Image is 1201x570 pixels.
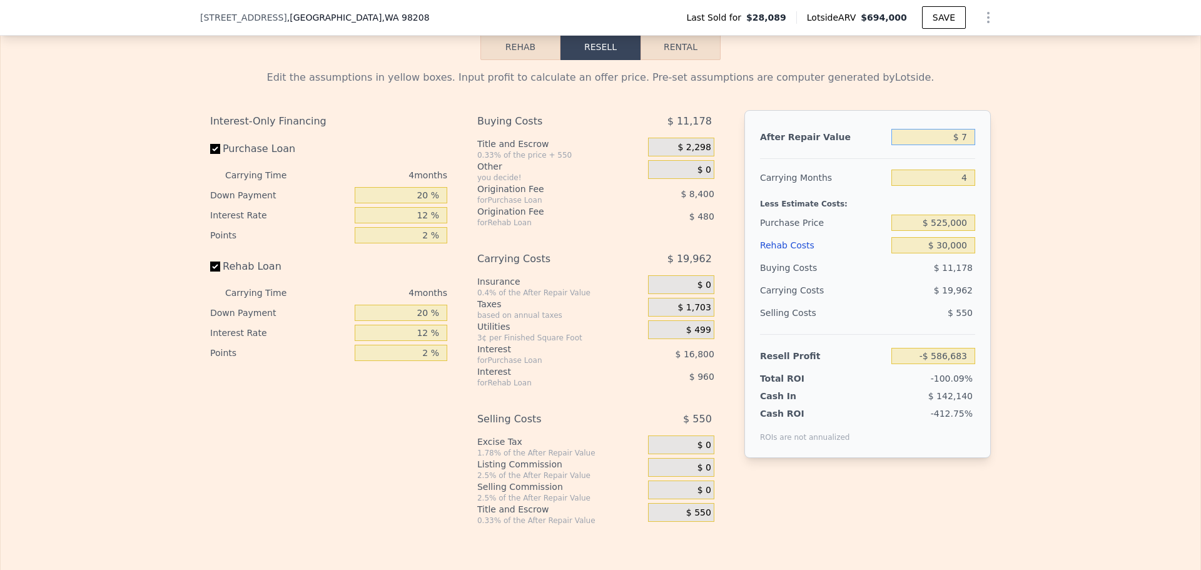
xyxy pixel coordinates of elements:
button: Show Options [976,5,1001,30]
div: Interest Rate [210,323,350,343]
div: Carrying Costs [760,279,838,302]
button: Rehab [480,34,560,60]
button: Resell [560,34,641,60]
div: Insurance [477,275,643,288]
div: Title and Escrow [477,503,643,516]
span: Lotside ARV [807,11,861,24]
div: Total ROI [760,372,838,385]
span: $ 480 [689,211,714,221]
div: for Rehab Loan [477,378,617,388]
div: Carrying Time [225,165,307,185]
span: $ 550 [686,507,711,519]
div: Less Estimate Costs: [760,189,975,211]
div: 2.5% of the After Repair Value [477,471,643,481]
span: $ 19,962 [667,248,712,270]
span: $ 8,400 [681,189,714,199]
div: Down Payment [210,303,350,323]
span: Last Sold for [686,11,746,24]
div: Buying Costs [477,110,617,133]
span: $ 19,962 [934,285,973,295]
span: $ 2,298 [677,142,711,153]
input: Rehab Loan [210,262,220,272]
span: $ 1,703 [677,302,711,313]
div: Points [210,343,350,363]
div: 2.5% of the After Repair Value [477,493,643,503]
div: Interest [477,343,617,355]
div: Rehab Costs [760,234,886,257]
div: for Rehab Loan [477,218,617,228]
div: 4 months [312,165,447,185]
div: Cash ROI [760,407,850,420]
button: Rental [641,34,721,60]
div: Purchase Price [760,211,886,234]
span: $ 142,140 [928,391,973,401]
div: Selling Commission [477,481,643,493]
div: Excise Tax [477,435,643,448]
span: $694,000 [861,13,907,23]
button: SAVE [922,6,966,29]
span: $ 11,178 [667,110,712,133]
span: -412.75% [931,409,973,419]
div: 3¢ per Finished Square Foot [477,333,643,343]
span: [STREET_ADDRESS] [200,11,287,24]
div: based on annual taxes [477,310,643,320]
div: Other [477,160,643,173]
div: you decide! [477,173,643,183]
span: $ 16,800 [676,349,714,359]
span: $ 0 [697,485,711,496]
div: 0.33% of the After Repair Value [477,516,643,526]
label: Purchase Loan [210,138,350,160]
div: Cash In [760,390,838,402]
input: Purchase Loan [210,144,220,154]
div: Points [210,225,350,245]
span: $ 11,178 [934,263,973,273]
span: $ 499 [686,325,711,336]
div: Selling Costs [760,302,886,324]
div: After Repair Value [760,126,886,148]
div: Carrying Costs [477,248,617,270]
div: Selling Costs [477,408,617,430]
div: Origination Fee [477,183,617,195]
label: Rehab Loan [210,255,350,278]
div: Carrying Time [225,283,307,303]
span: $ 0 [697,280,711,291]
span: , WA 98208 [382,13,429,23]
div: Listing Commission [477,458,643,471]
div: for Purchase Loan [477,355,617,365]
div: for Purchase Loan [477,195,617,205]
span: $28,089 [746,11,786,24]
div: Interest-Only Financing [210,110,447,133]
span: $ 0 [697,165,711,176]
span: $ 960 [689,372,714,382]
div: 1.78% of the After Repair Value [477,448,643,458]
div: Down Payment [210,185,350,205]
div: Carrying Months [760,166,886,189]
span: $ 0 [697,462,711,474]
div: ROIs are not annualized [760,420,850,442]
div: Buying Costs [760,257,886,279]
div: Title and Escrow [477,138,643,150]
div: Interest Rate [210,205,350,225]
span: $ 550 [948,308,973,318]
div: 0.4% of the After Repair Value [477,288,643,298]
span: , [GEOGRAPHIC_DATA] [287,11,430,24]
div: 0.33% of the price + 550 [477,150,643,160]
span: $ 0 [697,440,711,451]
span: $ 550 [683,408,712,430]
div: Interest [477,365,617,378]
div: Taxes [477,298,643,310]
div: Origination Fee [477,205,617,218]
div: 4 months [312,283,447,303]
span: -100.09% [931,374,973,384]
div: Edit the assumptions in yellow boxes. Input profit to calculate an offer price. Pre-set assumptio... [210,70,991,85]
div: Utilities [477,320,643,333]
div: Resell Profit [760,345,886,367]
